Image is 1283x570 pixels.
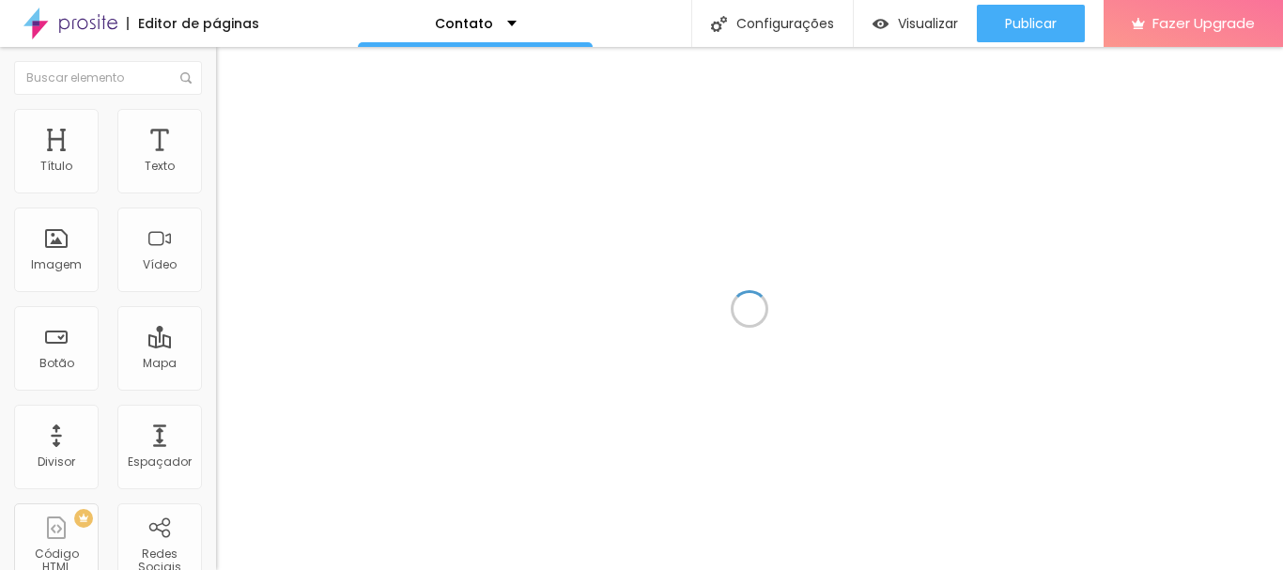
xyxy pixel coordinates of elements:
div: Divisor [38,455,75,469]
p: Contato [435,17,493,30]
div: Imagem [31,258,82,271]
span: Publicar [1005,16,1057,31]
div: Título [40,160,72,173]
div: Editor de páginas [127,17,259,30]
input: Buscar elemento [14,61,202,95]
img: Icone [180,72,192,84]
span: Fazer Upgrade [1152,15,1255,31]
img: Icone [711,16,727,32]
div: Espaçador [128,455,192,469]
button: Visualizar [854,5,977,42]
button: Publicar [977,5,1085,42]
div: Vídeo [143,258,177,271]
div: Botão [39,357,74,370]
span: Visualizar [898,16,958,31]
img: view-1.svg [873,16,889,32]
div: Mapa [143,357,177,370]
div: Texto [145,160,175,173]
